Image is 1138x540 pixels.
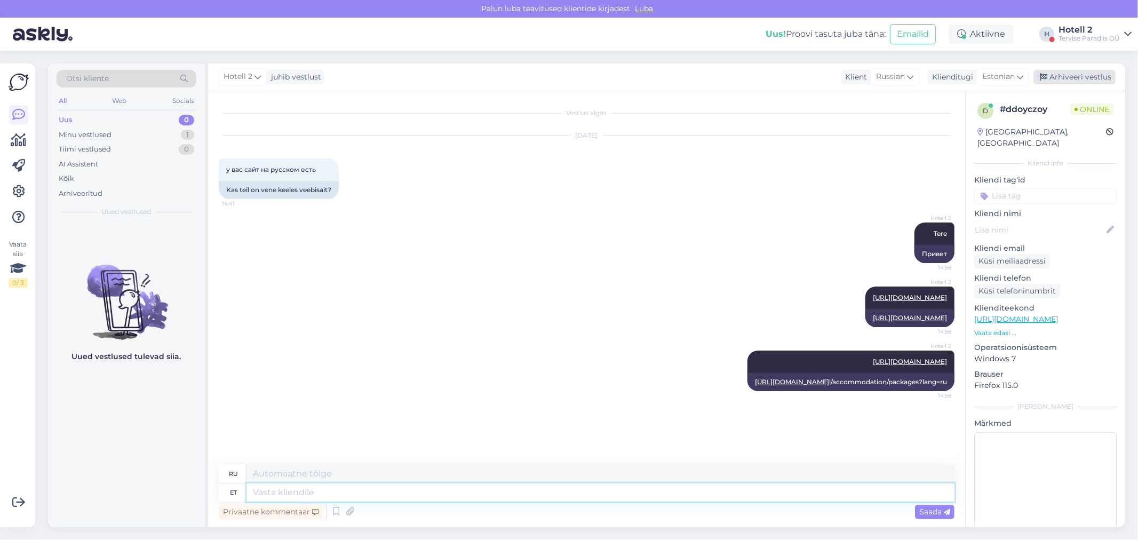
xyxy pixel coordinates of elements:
p: Kliendi nimi [974,208,1117,219]
p: Märkmed [974,418,1117,429]
div: 1 [181,130,194,140]
span: 14:58 [911,328,951,336]
a: [URL][DOMAIN_NAME] [873,358,947,366]
p: Windows 7 [974,353,1117,364]
div: juhib vestlust [267,72,321,83]
div: All [57,94,69,108]
span: Online [1070,104,1113,115]
div: Arhiveeri vestlus [1033,70,1116,84]
div: # ddoyczoy [1000,103,1070,116]
span: Russian [876,71,905,83]
div: Klient [841,72,867,83]
a: Hotell 2Tervise Paradiis OÜ [1059,26,1132,43]
span: Hotell 2 [911,342,951,350]
div: [GEOGRAPHIC_DATA], [GEOGRAPHIC_DATA] [977,126,1106,149]
div: Klienditugi [928,72,973,83]
a: [URL][DOMAIN_NAME] [974,314,1058,324]
p: Kliendi tag'id [974,174,1117,186]
div: Web [110,94,129,108]
a: [URL][DOMAIN_NAME] [755,378,829,386]
div: [PERSON_NAME] [974,402,1117,411]
div: Tervise Paradiis OÜ [1059,34,1120,43]
div: Vestlus algas [219,108,954,118]
p: Klienditeekond [974,303,1117,314]
div: Tiimi vestlused [59,144,111,155]
div: AI Assistent [59,159,98,170]
div: 0 / 3 [9,278,28,288]
div: Minu vestlused [59,130,112,140]
div: [DATE] [219,131,954,140]
div: Socials [170,94,196,108]
span: 14:58 [911,392,951,400]
span: Hotell 2 [224,71,252,83]
b: Uus! [766,29,786,39]
div: 0 [179,115,194,125]
div: Proovi tasuta juba täna: [766,28,886,41]
div: Vaata siia [9,240,28,288]
span: Estonian [982,71,1015,83]
div: Privaatne kommentaar [219,505,323,519]
p: Kliendi telefon [974,273,1117,284]
span: Luba [632,4,657,13]
span: Uued vestlused [102,207,152,217]
span: 14:41 [222,200,262,208]
img: Askly Logo [9,72,29,92]
div: Hotell 2 [1059,26,1120,34]
p: Brauser [974,369,1117,380]
span: 14:58 [911,264,951,272]
p: Vaata edasi ... [974,328,1117,338]
span: Tere [934,229,947,237]
div: et [230,483,237,502]
p: Uued vestlused tulevad siia. [72,351,181,362]
div: Привет [914,245,954,263]
div: Arhiveeritud [59,188,102,199]
div: H [1039,27,1054,42]
a: [URL][DOMAIN_NAME] [873,293,947,301]
span: у вас сайт на русском есть [226,165,316,173]
div: Uus [59,115,73,125]
div: ru [229,465,238,483]
div: Aktiivne [949,25,1014,44]
div: Kliendi info [974,158,1117,168]
div: Küsi telefoninumbrit [974,284,1060,298]
p: Operatsioonisüsteem [974,342,1117,353]
span: Saada [919,507,950,517]
span: Otsi kliente [66,73,109,84]
span: Hotell 2 [911,278,951,286]
input: Lisa nimi [975,224,1104,236]
input: Lisa tag [974,188,1117,204]
div: Kas teil on vene keeles veebisait? [219,181,339,199]
div: Küsi meiliaadressi [974,254,1050,268]
a: [URL][DOMAIN_NAME] [873,314,947,322]
div: !/accommodation/packages?lang=ru [747,373,954,391]
p: Kliendi email [974,243,1117,254]
img: No chats [48,245,205,342]
div: 0 [179,144,194,155]
p: Firefox 115.0 [974,380,1117,391]
div: Kõik [59,173,74,184]
span: d [983,107,988,115]
button: Emailid [890,24,936,44]
span: Hotell 2 [911,214,951,222]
